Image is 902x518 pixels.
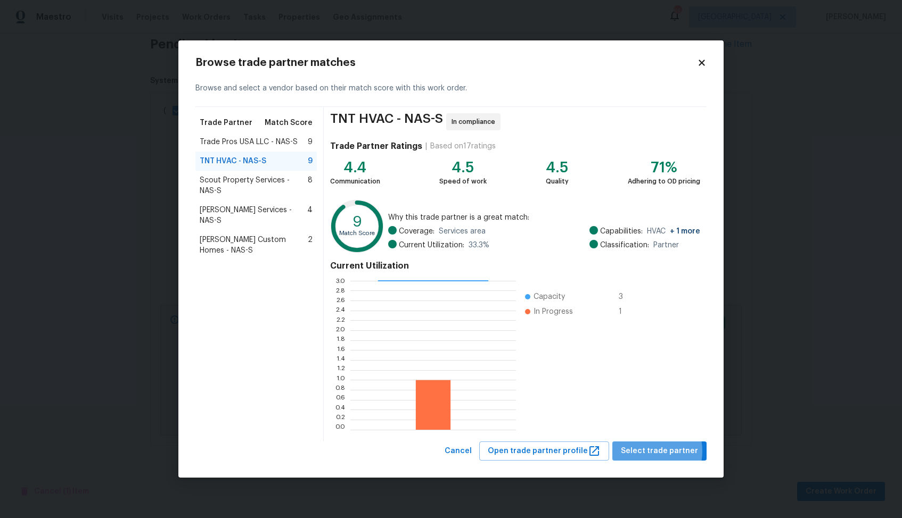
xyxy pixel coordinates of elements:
[653,240,679,250] span: Partner
[195,57,697,68] h2: Browse trade partner matches
[330,113,443,130] span: TNT HVAC - NAS-S
[308,175,313,196] span: 8
[488,445,601,458] span: Open trade partner profile
[335,287,345,294] text: 2.8
[200,137,298,147] span: Trade Pros USA LLC - NAS-S
[337,366,345,373] text: 1.2
[439,176,487,187] div: Speed of work
[335,277,345,283] text: 3.0
[422,141,430,152] div: |
[308,235,313,256] span: 2
[337,337,345,343] text: 1.8
[534,306,573,317] span: In Progress
[612,441,707,461] button: Select trade partner
[200,175,308,196] span: Scout Property Services - NAS-S
[330,162,380,173] div: 4.4
[399,240,464,250] span: Current Utilization:
[399,226,434,237] span: Coverage:
[336,317,345,323] text: 2.2
[546,176,569,187] div: Quality
[307,205,313,226] span: 4
[600,240,649,250] span: Classification:
[335,396,345,403] text: 0.6
[200,205,307,226] span: [PERSON_NAME] Services - NAS-S
[330,261,700,271] h4: Current Utilization
[335,307,345,313] text: 2.4
[330,141,422,152] h4: Trade Partner Ratings
[452,116,499,127] span: In compliance
[335,426,345,432] text: 0.0
[430,141,496,152] div: Based on 17 ratings
[200,156,266,166] span: TNT HVAC - NAS-S
[195,70,707,107] div: Browse and select a vendor based on their match score with this work order.
[336,297,345,304] text: 2.6
[337,377,345,383] text: 1.0
[337,357,345,363] text: 1.4
[330,176,380,187] div: Communication
[335,387,345,393] text: 0.8
[335,416,345,423] text: 0.2
[265,118,313,128] span: Match Score
[335,327,345,333] text: 2.0
[352,214,362,229] text: 9
[308,137,313,147] span: 9
[600,226,643,237] span: Capabilities:
[445,445,472,458] span: Cancel
[670,228,700,235] span: + 1 more
[200,118,252,128] span: Trade Partner
[628,162,700,173] div: 71%
[628,176,700,187] div: Adhering to OD pricing
[479,441,609,461] button: Open trade partner profile
[335,406,345,413] text: 0.4
[308,156,313,166] span: 9
[439,226,486,237] span: Services area
[439,162,487,173] div: 4.5
[469,240,489,250] span: 33.3 %
[337,347,345,353] text: 1.6
[440,441,476,461] button: Cancel
[647,226,700,237] span: HVAC
[339,230,375,236] text: Match Score
[534,291,565,302] span: Capacity
[619,306,636,317] span: 1
[200,235,308,256] span: [PERSON_NAME] Custom Homes - NAS-S
[546,162,569,173] div: 4.5
[621,445,698,458] span: Select trade partner
[388,212,700,223] span: Why this trade partner is a great match:
[619,291,636,302] span: 3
